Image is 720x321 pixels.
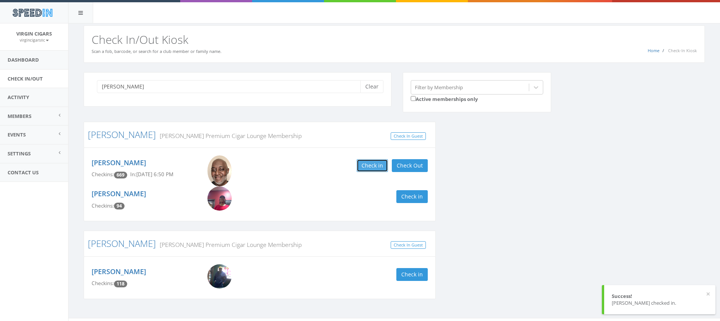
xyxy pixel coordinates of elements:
[391,132,426,140] a: Check In Guest
[8,150,31,157] span: Settings
[9,6,56,20] img: speedin_logo.png
[97,80,366,93] input: Search a name to check in
[156,240,302,249] small: [PERSON_NAME] Premium Cigar Lounge Membership
[360,80,383,93] button: Clear
[114,281,127,287] span: Checkin count
[207,264,232,288] img: David_Resse.png
[92,33,697,46] h2: Check In/Out Kiosk
[415,84,463,91] div: Filter by Membership
[357,159,388,172] button: Check in
[396,268,428,281] button: Check in
[8,169,39,176] span: Contact Us
[92,280,114,287] span: Checkins:
[88,237,156,250] a: [PERSON_NAME]
[392,159,428,172] button: Check Out
[706,290,710,298] button: ×
[612,299,708,307] div: [PERSON_NAME] checked in.
[8,113,31,119] span: Members
[411,95,478,103] label: Active memberships only
[114,203,125,209] span: Checkin count
[156,132,302,140] small: [PERSON_NAME] Premium Cigar Lounge Membership
[391,241,426,249] a: Check In Guest
[207,186,232,211] img: Catherine_Edmonds.png
[411,96,416,101] input: Active memberships only
[88,128,156,141] a: [PERSON_NAME]
[92,48,221,54] small: Scan a fob, barcode, or search for a club member or family name.
[16,30,52,37] span: Virgin Cigars
[396,190,428,203] button: Check in
[92,171,114,178] span: Checkins:
[20,37,49,43] small: virgincigarsllc
[668,48,697,53] span: Check-In Kiosk
[114,172,127,178] span: Checkin count
[92,202,114,209] span: Checkins:
[648,48,659,53] a: Home
[207,155,232,186] img: Erroll_Reese.png
[130,171,173,178] span: In: [DATE] 6:50 PM
[8,131,26,138] span: Events
[20,36,49,43] a: virgincigarsllc
[92,189,146,198] a: [PERSON_NAME]
[612,293,708,300] div: Success!
[92,158,146,167] a: [PERSON_NAME]
[92,267,146,276] a: [PERSON_NAME]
